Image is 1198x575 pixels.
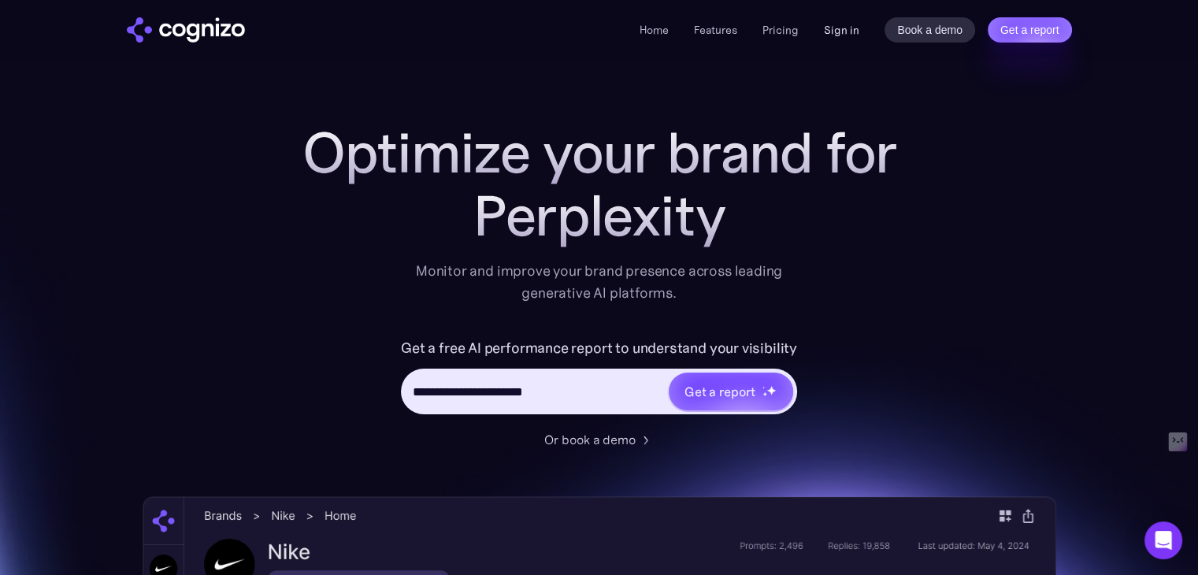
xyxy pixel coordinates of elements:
[762,391,768,397] img: star
[127,17,245,43] a: home
[401,336,797,422] form: Hero URL Input Form
[762,386,765,388] img: star
[885,17,975,43] a: Book a demo
[824,20,859,39] a: Sign in
[401,336,797,361] label: Get a free AI performance report to understand your visibility
[684,382,755,401] div: Get a report
[1144,521,1182,559] div: Open Intercom Messenger
[694,23,737,37] a: Features
[762,23,799,37] a: Pricing
[406,260,793,304] div: Monitor and improve your brand presence across leading generative AI platforms.
[667,371,795,412] a: Get a reportstarstarstar
[284,184,914,247] div: Perplexity
[544,430,655,449] a: Or book a demo
[544,430,636,449] div: Or book a demo
[988,17,1072,43] a: Get a report
[766,385,777,395] img: star
[284,121,914,184] h1: Optimize your brand for
[640,23,669,37] a: Home
[127,17,245,43] img: cognizo logo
